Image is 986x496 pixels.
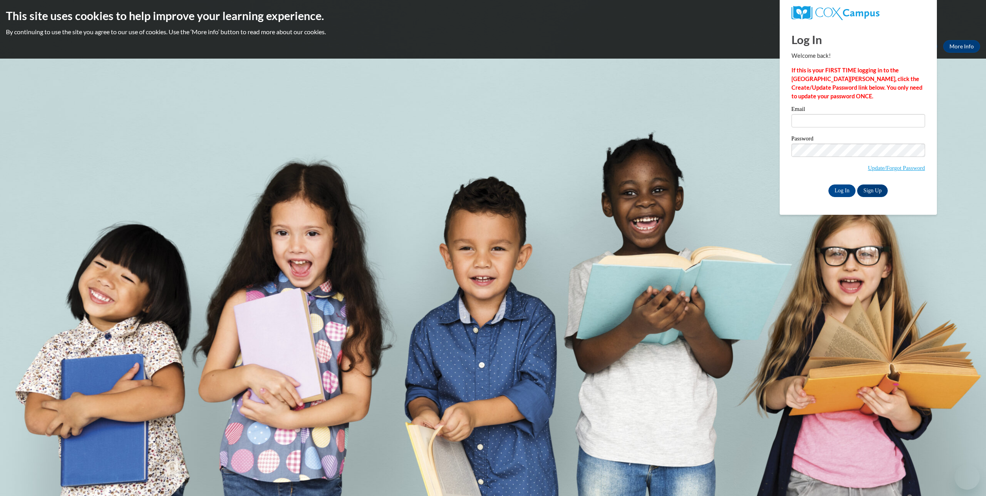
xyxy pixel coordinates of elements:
[6,8,980,24] h2: This site uses cookies to help improve your learning experience.
[857,184,888,197] a: Sign Up
[791,136,925,144] label: Password
[791,67,922,100] strong: If this is your FIRST TIME logging in to the [GEOGRAPHIC_DATA][PERSON_NAME], click the Create/Upd...
[791,6,880,20] img: COX Campus
[943,40,980,53] a: More Info
[6,28,980,36] p: By continuing to use the site you agree to our use of cookies. Use the ‘More info’ button to read...
[791,31,925,48] h1: Log In
[791,52,925,60] p: Welcome back!
[868,165,925,171] a: Update/Forgot Password
[828,184,856,197] input: Log In
[955,465,980,490] iframe: Button to launch messaging window
[791,6,925,20] a: COX Campus
[791,106,925,114] label: Email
